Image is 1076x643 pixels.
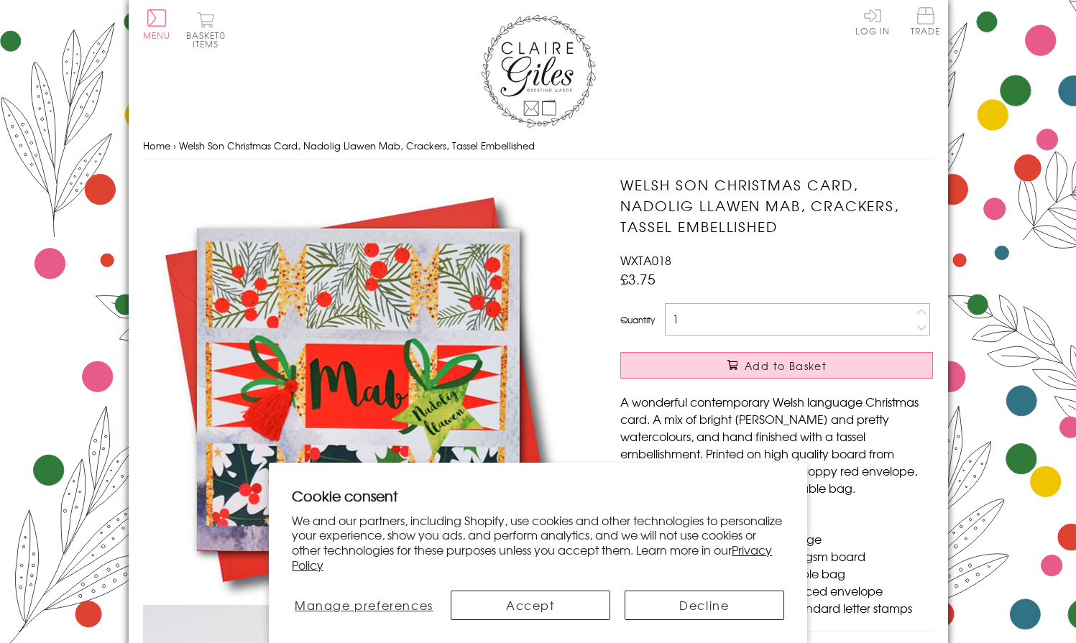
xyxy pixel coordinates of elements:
[143,139,170,152] a: Home
[173,139,176,152] span: ›
[625,591,784,620] button: Decline
[179,139,535,152] span: Welsh Son Christmas Card, Nadolig Llawen Mab, Crackers, Tassel Embellished
[292,513,784,573] p: We and our partners, including Shopify, use cookies and other technologies to personalize your ex...
[481,14,596,128] img: Claire Giles Greetings Cards
[186,11,226,48] button: Basket0 items
[855,7,890,35] a: Log In
[745,358,827,373] span: Add to Basket
[143,175,574,605] img: Welsh Son Christmas Card, Nadolig Llawen Mab, Crackers, Tassel Embellished
[451,591,610,620] button: Accept
[295,596,433,614] span: Manage preferences
[911,7,941,35] span: Trade
[620,393,933,496] p: A wonderful contemporary Welsh language Christmas card. A mix of bright [PERSON_NAME] and pretty ...
[143,9,171,40] button: Menu
[911,7,941,38] a: Trade
[620,313,655,326] label: Quantity
[292,541,772,573] a: Privacy Policy
[620,251,671,269] span: WXTA018
[620,175,933,236] h1: Welsh Son Christmas Card, Nadolig Llawen Mab, Crackers, Tassel Embellished
[292,486,784,506] h2: Cookie consent
[143,29,171,42] span: Menu
[143,131,934,161] nav: breadcrumbs
[193,29,226,50] span: 0 items
[620,269,656,289] span: £3.75
[292,591,436,620] button: Manage preferences
[620,352,933,379] button: Add to Basket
